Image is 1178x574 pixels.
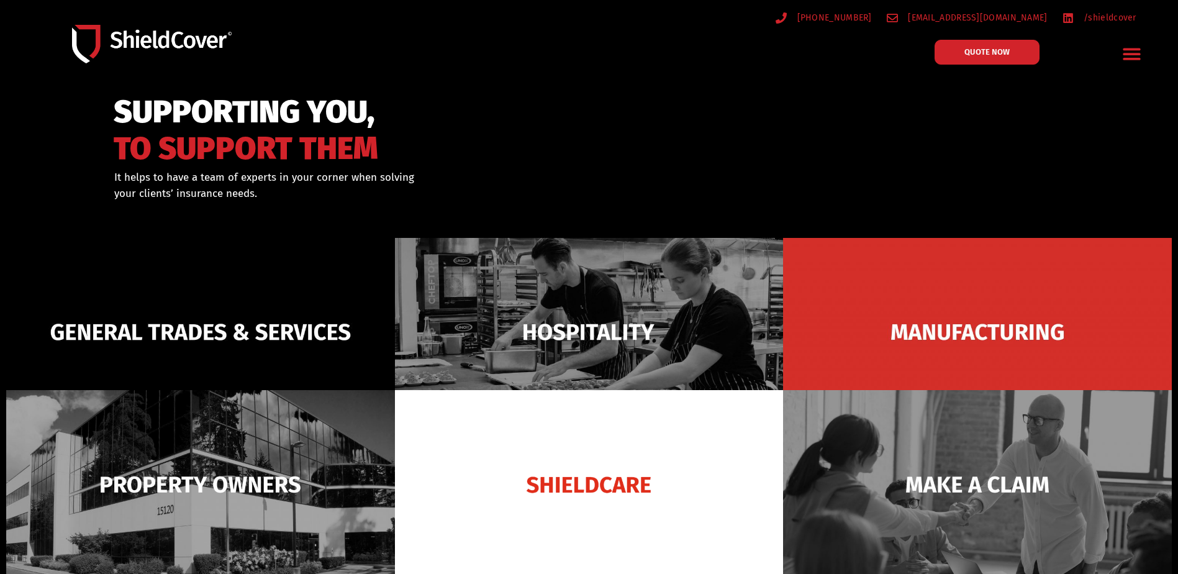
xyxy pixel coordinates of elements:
div: It helps to have a team of experts in your corner when solving [114,170,653,201]
div: Menu Toggle [1117,39,1146,68]
span: QUOTE NOW [964,48,1010,56]
span: SUPPORTING YOU, [114,99,378,125]
img: Shield-Cover-Underwriting-Australia-logo-full [72,25,232,64]
span: [EMAIL_ADDRESS][DOMAIN_NAME] [905,10,1047,25]
a: [EMAIL_ADDRESS][DOMAIN_NAME] [887,10,1048,25]
span: [PHONE_NUMBER] [794,10,872,25]
a: /shieldcover [1062,10,1136,25]
a: QUOTE NOW [935,40,1040,65]
a: [PHONE_NUMBER] [776,10,872,25]
span: /shieldcover [1081,10,1136,25]
p: your clients’ insurance needs. [114,186,653,202]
